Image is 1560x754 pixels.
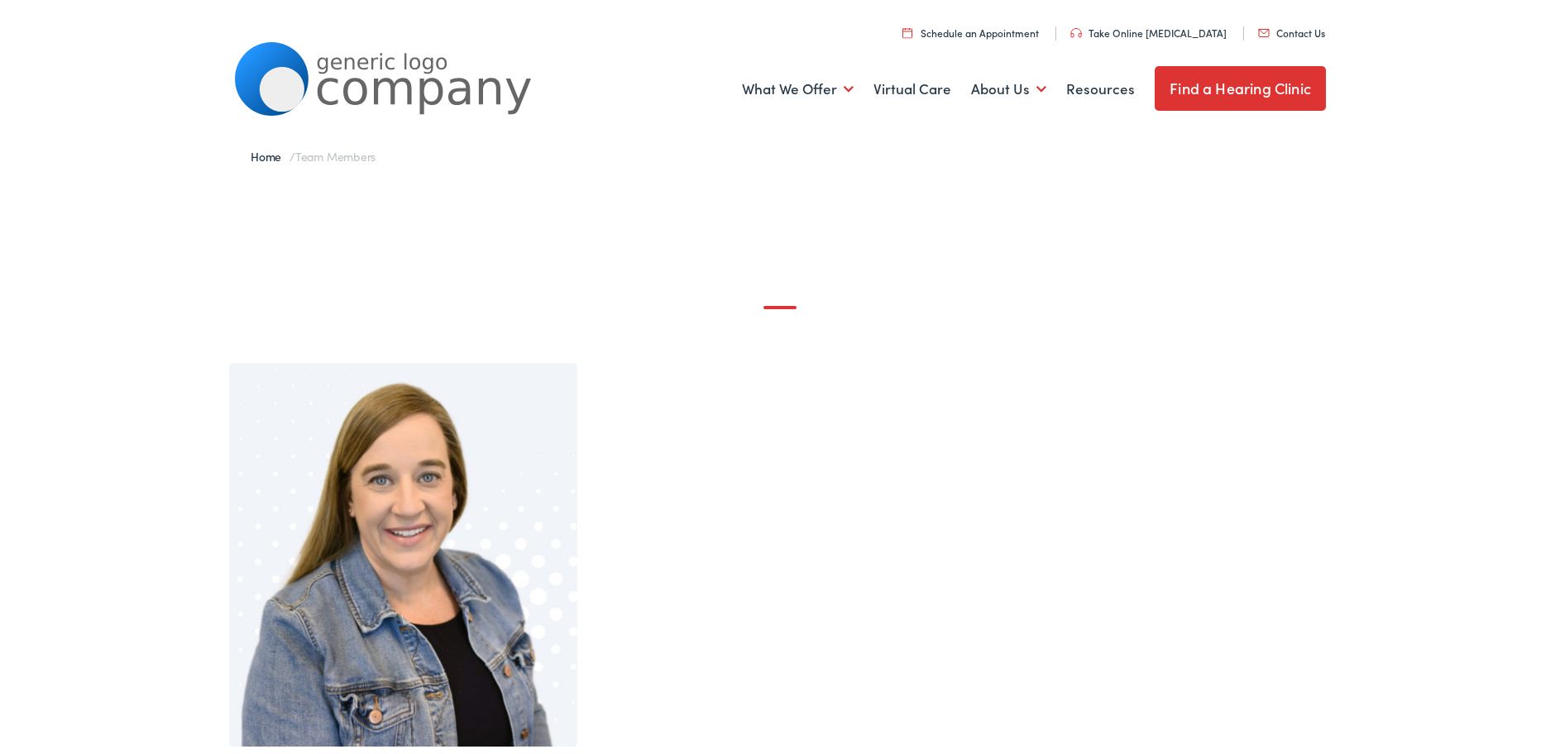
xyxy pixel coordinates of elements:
img: utility icon [1258,29,1270,37]
a: Resources [1066,59,1135,120]
img: utility icon [902,27,912,38]
img: utility icon [1070,28,1082,38]
a: About Us [971,59,1046,120]
a: Find a Hearing Clinic [1155,66,1326,111]
a: Take Online [MEDICAL_DATA] [1070,26,1227,40]
a: Home [251,148,290,165]
a: Schedule an Appointment [902,26,1039,40]
span: / [251,148,376,165]
a: What We Offer [742,59,854,120]
a: Virtual Care [873,59,951,120]
a: Contact Us [1258,26,1325,40]
span: Team Members [295,148,376,165]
